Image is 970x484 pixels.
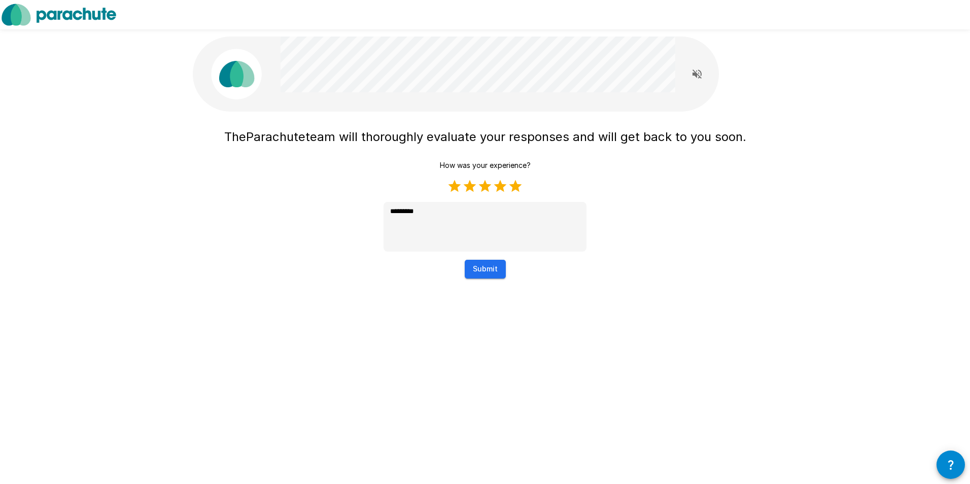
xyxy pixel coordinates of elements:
button: Submit [465,260,506,279]
span: The [224,129,246,144]
img: parachute_avatar.png [211,49,262,99]
p: How was your experience? [440,160,531,170]
button: Read questions aloud [687,64,707,84]
span: Parachute [246,129,305,144]
span: team will thoroughly evaluate your responses and will get back to you soon. [305,129,746,144]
